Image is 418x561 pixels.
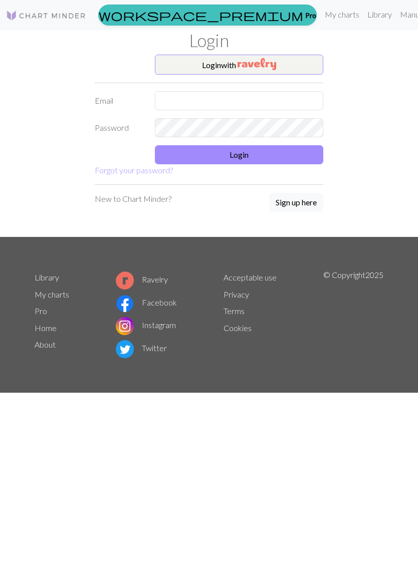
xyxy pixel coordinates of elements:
a: Acceptable use [224,272,277,282]
a: Terms [224,306,245,316]
a: Ravelry [116,274,168,284]
a: Privacy [224,290,249,299]
p: © Copyright 2025 [323,269,383,360]
a: Forgot your password? [95,165,173,175]
a: Sign up here [269,193,323,213]
a: Pro [35,306,47,316]
p: New to Chart Minder? [95,193,171,205]
a: Facebook [116,298,177,307]
button: Sign up here [269,193,323,212]
a: About [35,340,56,349]
a: Cookies [224,323,252,333]
span: workspace_premium [99,8,303,22]
label: Email [89,91,149,110]
label: Password [89,118,149,137]
img: Ravelry [238,58,276,70]
img: Facebook logo [116,295,134,313]
a: Instagram [116,320,176,330]
h1: Login [29,30,389,51]
a: Library [35,272,59,282]
a: Pro [98,5,317,26]
button: Login [155,145,323,164]
img: Ravelry logo [116,271,134,290]
a: Home [35,323,57,333]
a: My charts [35,290,69,299]
img: Instagram logo [116,317,134,335]
img: Twitter logo [116,340,134,358]
a: Twitter [116,343,167,353]
a: Library [363,5,396,25]
a: My charts [321,5,363,25]
img: Logo [6,10,86,22]
button: Loginwith [155,55,323,75]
